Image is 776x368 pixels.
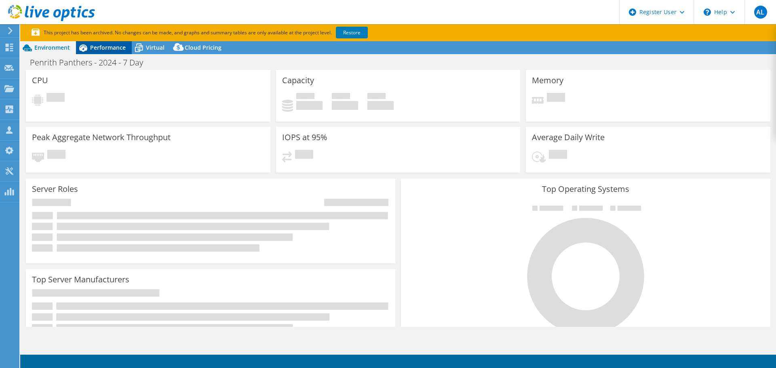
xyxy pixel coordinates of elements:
h3: Server Roles [32,185,78,193]
h4: 0 GiB [332,101,358,110]
h3: Memory [532,76,563,85]
span: Pending [295,150,313,161]
span: Total [367,93,386,101]
span: Pending [549,150,567,161]
span: Virtual [146,44,164,51]
h3: IOPS at 95% [282,133,327,142]
h3: Top Server Manufacturers [32,275,129,284]
h4: 0 GiB [367,101,394,110]
h3: CPU [32,76,48,85]
span: Cloud Pricing [185,44,221,51]
h3: Capacity [282,76,314,85]
span: Free [332,93,350,101]
a: Restore [336,27,368,38]
span: Pending [47,150,65,161]
span: Used [296,93,314,101]
span: AL [754,6,767,19]
svg: \n [704,8,711,16]
span: Pending [547,93,565,104]
h3: Average Daily Write [532,133,605,142]
span: Environment [34,44,70,51]
span: Performance [90,44,126,51]
span: Pending [46,93,65,104]
h3: Top Operating Systems [407,185,764,193]
h1: Penrith Panthers - 2024 - 7 Day [26,58,156,67]
p: This project has been archived. No changes can be made, and graphs and summary tables are only av... [32,28,428,37]
h4: 0 GiB [296,101,323,110]
h3: Peak Aggregate Network Throughput [32,133,171,142]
